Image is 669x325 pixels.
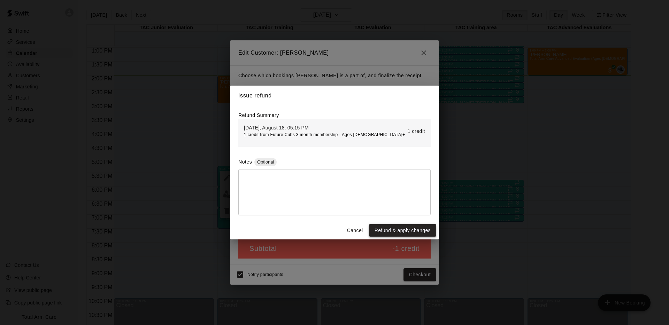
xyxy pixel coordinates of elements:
label: Notes [238,159,252,165]
label: Refund Summary [238,112,279,118]
h2: Issue refund [230,86,439,106]
button: Cancel [344,224,366,237]
p: 1 credit [408,128,425,135]
span: 1 credit from Future Cubs 3 month membership - Ages [DEMOGRAPHIC_DATA]+ [244,132,405,137]
p: [DATE], August 18: 05:15 PM [244,124,402,131]
button: Refund & apply changes [369,224,436,237]
span: Optional [254,159,277,165]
